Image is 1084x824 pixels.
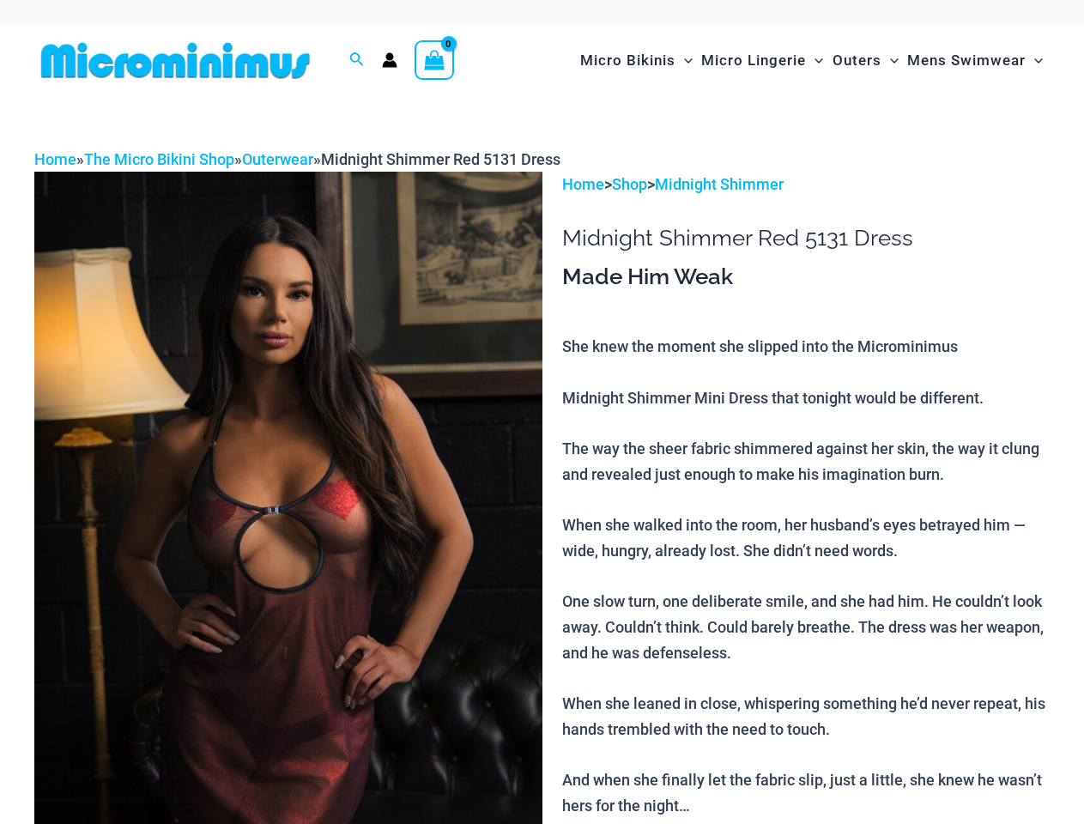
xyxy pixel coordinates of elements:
[1026,39,1043,82] span: Menu Toggle
[697,34,827,87] a: Micro LingerieMenu ToggleMenu Toggle
[881,39,899,82] span: Menu Toggle
[349,50,365,71] a: Search icon link
[833,39,881,82] span: Outers
[806,39,823,82] span: Menu Toggle
[903,34,1047,87] a: Mens SwimwearMenu ToggleMenu Toggle
[701,39,806,82] span: Micro Lingerie
[907,39,1026,82] span: Mens Swimwear
[675,39,693,82] span: Menu Toggle
[382,52,397,68] a: Account icon link
[576,34,697,87] a: Micro BikinisMenu ToggleMenu Toggle
[415,40,454,80] a: View Shopping Cart, empty
[573,32,1050,89] nav: Site Navigation
[34,150,76,168] a: Home
[34,41,317,80] img: MM SHOP LOGO FLAT
[562,172,1050,197] p: > >
[34,150,560,168] span: » » »
[321,150,560,168] span: Midnight Shimmer Red 5131 Dress
[612,175,647,193] a: Shop
[562,175,604,193] a: Home
[655,175,784,193] a: Midnight Shimmer
[242,150,313,168] a: Outerwear
[828,34,903,87] a: OutersMenu ToggleMenu Toggle
[562,225,1050,251] h1: Midnight Shimmer Red 5131 Dress
[580,39,675,82] span: Micro Bikinis
[562,263,1050,292] h3: Made Him Weak
[84,150,234,168] a: The Micro Bikini Shop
